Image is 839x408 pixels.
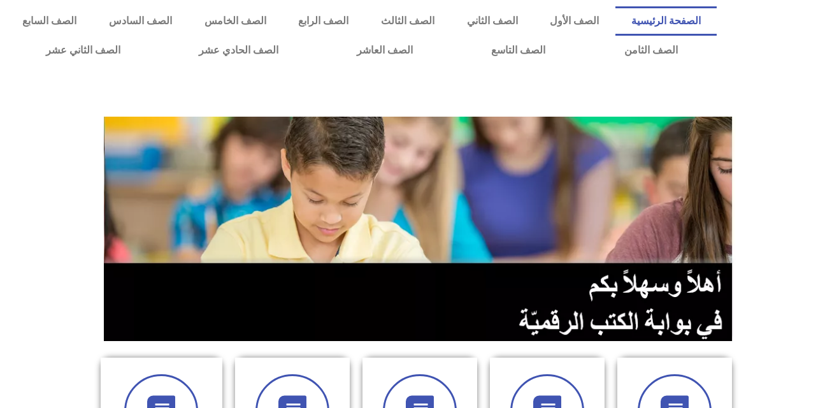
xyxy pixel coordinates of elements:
[615,6,717,36] a: الصفحة الرئيسية
[452,36,585,65] a: الصف التاسع
[188,6,282,36] a: الصف الخامس
[93,6,189,36] a: الصف السادس
[318,36,452,65] a: الصف العاشر
[6,36,159,65] a: الصف الثاني عشر
[534,6,615,36] a: الصف الأول
[159,36,317,65] a: الصف الحادي عشر
[282,6,365,36] a: الصف الرابع
[585,36,717,65] a: الصف الثامن
[450,6,534,36] a: الصف الثاني
[6,6,93,36] a: الصف السابع
[365,6,451,36] a: الصف الثالث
